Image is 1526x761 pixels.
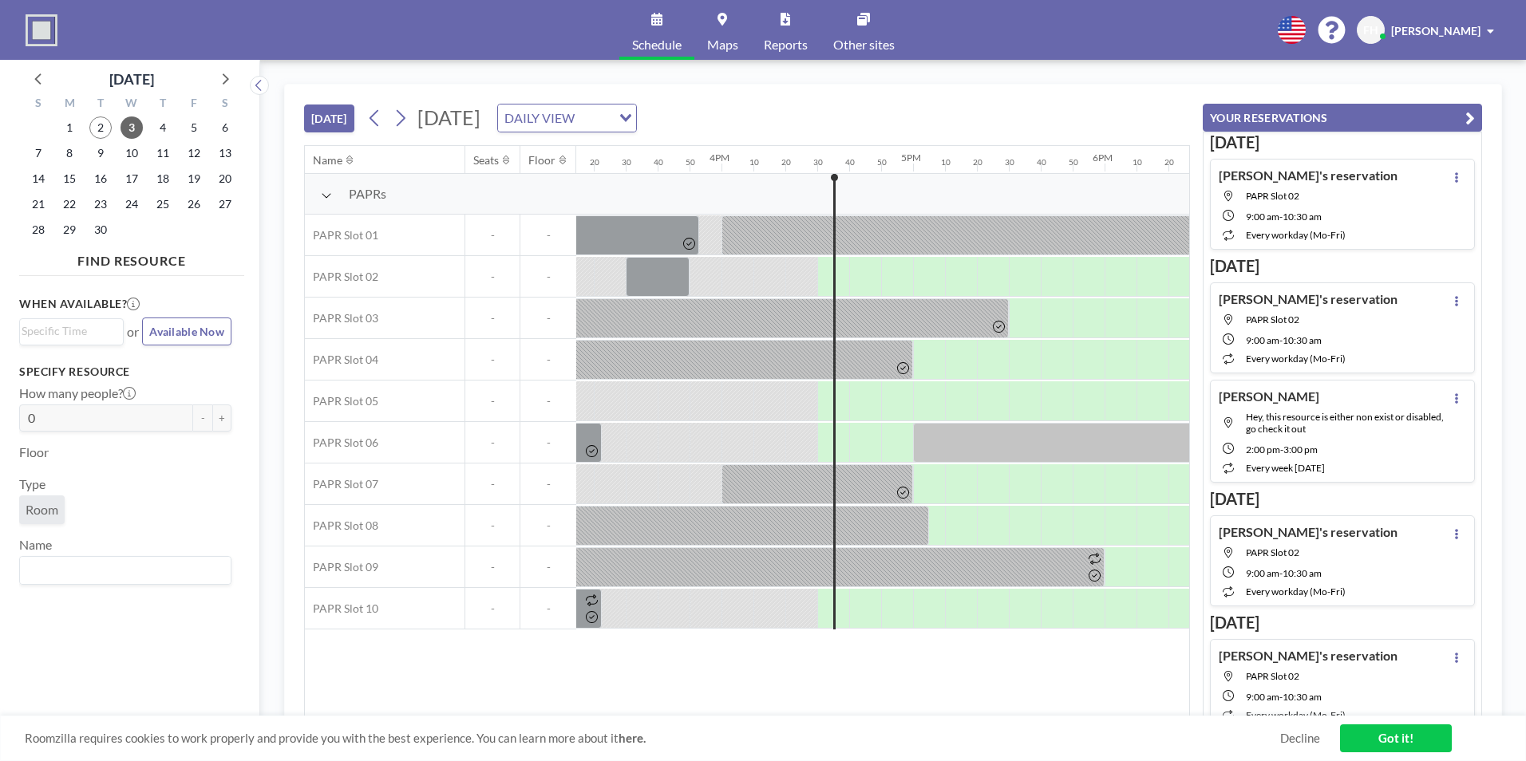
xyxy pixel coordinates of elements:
[1219,388,1319,404] h4: [PERSON_NAME]
[520,228,576,242] span: -
[1340,724,1452,752] a: Got it!
[1246,444,1280,455] span: 2:00 PM
[305,519,378,533] span: PAPR Slot 08
[520,311,576,325] span: -
[520,519,576,533] span: -
[305,311,378,325] span: PAPR Slot 03
[1283,444,1318,455] span: 3:00 PM
[1246,546,1299,558] span: PAPR Slot 02
[349,186,386,202] span: PAPRs
[89,116,112,139] span: Tuesday, September 2, 2025
[520,270,576,284] span: -
[27,142,49,164] span: Sunday, September 7, 2025
[183,193,205,215] span: Friday, September 26, 2025
[1391,24,1481,37] span: [PERSON_NAME]
[579,108,610,128] input: Search for option
[813,157,823,168] div: 30
[89,168,112,190] span: Tuesday, September 16, 2025
[1219,648,1398,664] h4: [PERSON_NAME]'s reservation
[89,142,112,164] span: Tuesday, September 9, 2025
[147,94,178,115] div: T
[1210,489,1475,509] h3: [DATE]
[1283,334,1322,346] span: 10:30 AM
[214,193,236,215] span: Saturday, September 27, 2025
[877,157,887,168] div: 50
[305,394,378,408] span: PAPR Slot 05
[465,601,520,616] span: -
[686,157,695,168] div: 50
[27,219,49,241] span: Sunday, September 28, 2025
[465,311,520,325] span: -
[19,246,244,269] h4: FIND RESOURCE
[465,394,520,408] span: -
[622,157,631,168] div: 30
[19,385,136,401] label: How many people?
[710,152,729,164] div: 4PM
[465,477,520,491] span: -
[127,324,139,340] span: or
[1246,586,1346,597] span: every workday (Mo-Fri)
[1246,670,1299,682] span: PAPR Slot 02
[58,193,81,215] span: Monday, September 22, 2025
[26,502,58,518] span: Room
[1164,157,1174,168] div: 20
[465,519,520,533] span: -
[58,219,81,241] span: Monday, September 29, 2025
[1246,353,1346,365] span: every workday (Mo-Fri)
[152,142,174,164] span: Thursday, September 11, 2025
[22,322,114,340] input: Search for option
[1246,411,1444,435] span: Hey, this resource is either non exist or disabled, go check it out
[1219,168,1398,183] h4: [PERSON_NAME]'s reservation
[89,193,112,215] span: Tuesday, September 23, 2025
[1363,23,1378,37] span: FH
[121,193,143,215] span: Wednesday, September 24, 2025
[22,560,222,581] input: Search for option
[1093,152,1113,164] div: 6PM
[54,94,85,115] div: M
[89,219,112,241] span: Tuesday, September 30, 2025
[973,157,982,168] div: 20
[1069,157,1078,168] div: 50
[1005,157,1014,168] div: 30
[23,94,54,115] div: S
[1246,567,1279,579] span: 9:00 AM
[26,14,57,46] img: organization-logo
[1246,462,1325,474] span: every week [DATE]
[632,38,682,51] span: Schedule
[1037,157,1046,168] div: 40
[1210,256,1475,276] h3: [DATE]
[19,537,52,553] label: Name
[27,168,49,190] span: Sunday, September 14, 2025
[473,153,499,168] div: Seats
[498,104,636,132] div: Search for option
[1283,211,1322,223] span: 10:30 AM
[121,142,143,164] span: Wednesday, September 10, 2025
[20,319,123,343] div: Search for option
[1246,211,1279,223] span: 9:00 AM
[209,94,240,115] div: S
[305,436,378,450] span: PAPR Slot 06
[19,444,49,460] label: Floor
[152,168,174,190] span: Thursday, September 18, 2025
[749,157,759,168] div: 10
[214,142,236,164] span: Saturday, September 13, 2025
[142,317,231,345] button: Available Now
[833,38,895,51] span: Other sites
[212,404,231,432] button: +
[1246,190,1299,202] span: PAPR Slot 02
[183,168,205,190] span: Friday, September 19, 2025
[501,108,578,128] span: DAILY VIEW
[707,38,738,51] span: Maps
[305,270,378,284] span: PAPR Slot 02
[27,193,49,215] span: Sunday, September 21, 2025
[305,353,378,367] span: PAPR Slot 04
[109,68,154,90] div: [DATE]
[58,168,81,190] span: Monday, September 15, 2025
[304,104,354,132] button: [DATE]
[1210,613,1475,633] h3: [DATE]
[520,477,576,491] span: -
[1246,691,1279,703] span: 9:00 AM
[1279,211,1283,223] span: -
[1280,731,1320,746] a: Decline
[1279,334,1283,346] span: -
